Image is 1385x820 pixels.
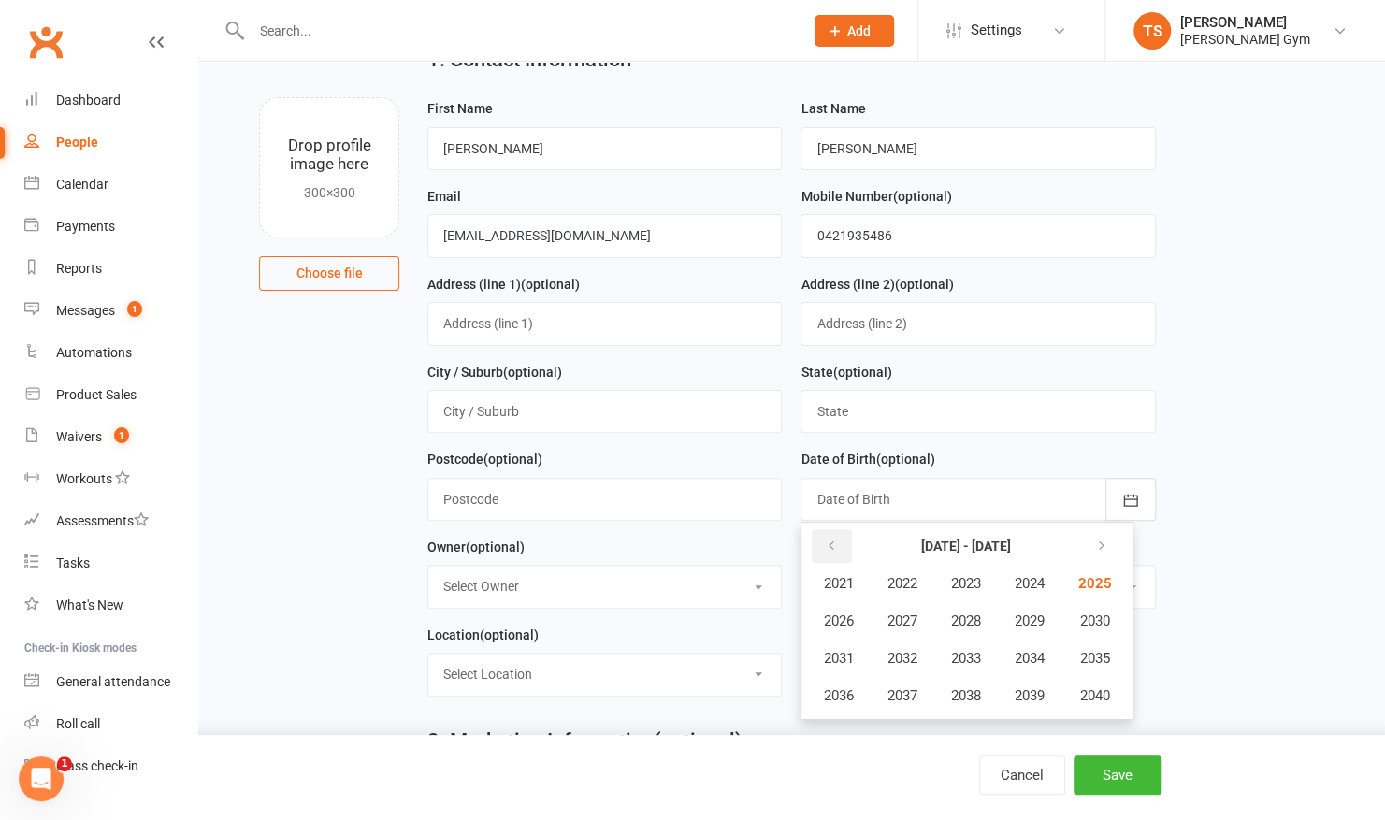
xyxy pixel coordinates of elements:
a: General attendance kiosk mode [24,661,197,703]
input: Address (line 2) [801,302,1155,345]
button: 2036 [807,678,869,713]
input: Mobile Number [801,214,1155,257]
spang: (optional) [503,365,562,380]
span: 2035 [1079,650,1109,667]
button: 2025 [1061,566,1127,601]
span: 2039 [1014,687,1044,704]
button: 2030 [1061,603,1127,639]
div: Dashboard [56,93,121,108]
spang: (optional) [521,277,580,292]
span: 2022 [887,575,916,592]
spang: (optional) [832,365,891,380]
label: Address (line 1) [427,274,580,295]
spang: (optional) [894,277,953,292]
input: Search... [246,18,790,44]
a: Roll call [24,703,197,745]
button: 2021 [807,566,869,601]
spang: (optional) [483,452,542,467]
span: 2027 [887,612,916,629]
a: Messages 1 [24,290,197,332]
button: 2034 [998,640,1060,676]
div: TS [1133,12,1171,50]
spang: (optional) [892,189,951,204]
span: 2031 [823,650,853,667]
label: Mobile Number [801,186,951,207]
div: What's New [56,597,123,612]
span: (optional) [654,729,743,753]
label: Date of Birth [801,449,934,469]
button: Choose file [259,256,399,290]
a: Clubworx [22,19,69,65]
a: People [24,122,197,164]
label: Address (line 2) [801,274,953,295]
span: 2034 [1014,650,1044,667]
button: 2031 [807,640,869,676]
div: Product Sales [56,387,137,402]
span: 1 [114,427,129,443]
span: 2033 [950,650,980,667]
a: Automations [24,332,197,374]
a: Waivers 1 [24,416,197,458]
span: 2040 [1079,687,1109,704]
input: Last Name [801,127,1155,170]
button: 2026 [807,603,869,639]
a: Class kiosk mode [24,745,197,787]
span: 2029 [1014,612,1044,629]
div: Messages [56,303,115,318]
button: 2022 [871,566,932,601]
input: Address (line 1) [427,302,782,345]
iframe: Intercom live chat [19,756,64,801]
input: Postcode [427,478,782,521]
span: 1 [57,756,72,771]
input: Email [427,214,782,257]
spang: (optional) [480,627,539,642]
button: 2024 [998,566,1060,601]
button: Cancel [979,755,1065,795]
button: 2027 [871,603,932,639]
spang: (optional) [466,539,525,554]
div: Payments [56,219,115,234]
span: 1 [127,301,142,317]
div: General attendance [56,674,170,689]
label: Owner [427,537,525,557]
label: City / Suburb [427,362,562,382]
label: Last Name [801,98,865,119]
a: Calendar [24,164,197,206]
button: 2037 [871,678,932,713]
h2: 2. Marketing Information [427,730,1156,753]
div: Tasks [56,555,90,570]
div: People [56,135,98,150]
button: 2028 [934,603,996,639]
div: Calendar [56,177,108,192]
span: 2021 [823,575,853,592]
button: 2023 [934,566,996,601]
spang: (optional) [875,452,934,467]
a: Workouts [24,458,197,500]
div: Reports [56,261,102,276]
div: Assessments [56,513,149,528]
span: Settings [971,9,1022,51]
button: 2033 [934,640,996,676]
div: Waivers [56,429,102,444]
a: Tasks [24,542,197,584]
label: State [801,362,891,382]
label: Location [427,625,539,645]
label: Postcode [427,449,542,469]
input: First Name [427,127,782,170]
span: 2023 [950,575,980,592]
span: 2032 [887,650,916,667]
div: Class check-in [56,758,138,773]
span: 2026 [823,612,853,629]
a: Dashboard [24,79,197,122]
span: 2036 [823,687,853,704]
button: 2040 [1061,678,1127,713]
a: Payments [24,206,197,248]
div: Roll call [56,716,100,731]
span: 2028 [950,612,980,629]
span: 2030 [1079,612,1109,629]
button: 2035 [1061,640,1127,676]
button: 2038 [934,678,996,713]
div: Workouts [56,471,112,486]
button: Add [815,15,894,47]
span: 2038 [950,687,980,704]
